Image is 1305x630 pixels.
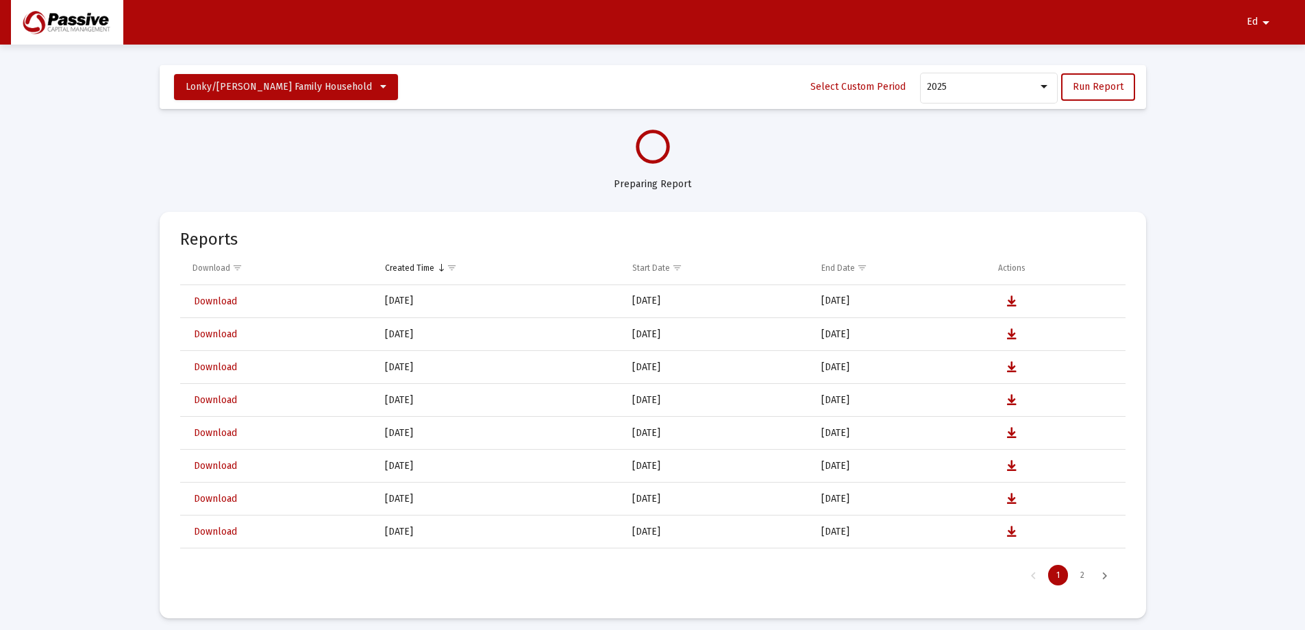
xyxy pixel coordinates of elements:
span: Download [194,493,237,505]
td: [DATE] [623,351,811,384]
td: [DATE] [623,417,811,450]
span: Select Custom Period [810,81,906,93]
td: [DATE] [623,285,811,318]
span: Show filter options for column 'Start Date' [672,263,682,273]
span: 2025 [927,81,947,93]
span: Download [194,427,237,439]
div: Previous Page [1022,565,1045,585]
td: [DATE] [623,516,811,548]
span: Run Report [1073,81,1123,93]
td: [DATE] [623,450,811,483]
td: [DATE] [623,384,811,417]
td: [DATE] [623,318,811,351]
td: [DATE] [812,318,989,351]
div: Data grid [180,252,1126,594]
td: [DATE] [812,548,989,581]
div: Created Time [385,263,434,274]
td: [DATE] [812,417,989,450]
button: Lonky/[PERSON_NAME] Family Household [174,74,398,100]
td: [DATE] [812,516,989,548]
td: Column End Date [812,252,989,284]
div: Download [192,263,230,274]
span: Show filter options for column 'Created Time' [447,263,457,273]
span: Download [194,361,237,373]
td: Column Actions [989,252,1126,284]
td: [DATE] [812,285,989,318]
td: [DATE] [812,384,989,417]
div: Page 1 [1048,565,1068,585]
button: Run Report [1061,73,1135,101]
div: End Date [821,263,855,274]
td: Column Created Time [375,252,623,284]
td: Column Start Date [623,252,811,284]
div: [DATE] [385,361,613,374]
div: Preparing Report [160,164,1146,191]
span: Download [194,394,237,406]
div: Start Date [632,263,670,274]
div: Page 2 [1072,565,1093,585]
div: [DATE] [385,492,613,506]
button: Ed [1230,8,1291,36]
td: [DATE] [812,483,989,516]
div: [DATE] [385,459,613,473]
span: Download [194,295,237,307]
td: Column Download [180,252,376,284]
td: [DATE] [812,351,989,384]
mat-card-title: Reports [180,232,238,246]
div: Page Navigation [180,556,1126,594]
span: Show filter options for column 'End Date' [857,263,867,273]
mat-icon: arrow_drop_down [1258,9,1274,36]
img: Dashboard [21,9,113,36]
div: [DATE] [385,294,613,308]
div: [DATE] [385,525,613,539]
div: [DATE] [385,426,613,440]
div: [DATE] [385,393,613,407]
span: Download [194,328,237,340]
span: Download [194,460,237,472]
td: [DATE] [812,450,989,483]
td: [DATE] [623,548,811,581]
span: Show filter options for column 'Download' [232,263,243,273]
div: Actions [998,263,1026,274]
div: [DATE] [385,328,613,341]
div: Next Page [1093,565,1116,585]
span: Ed [1247,16,1258,28]
span: Download [194,526,237,537]
span: Lonky/[PERSON_NAME] Family Household [186,81,372,93]
td: [DATE] [623,483,811,516]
